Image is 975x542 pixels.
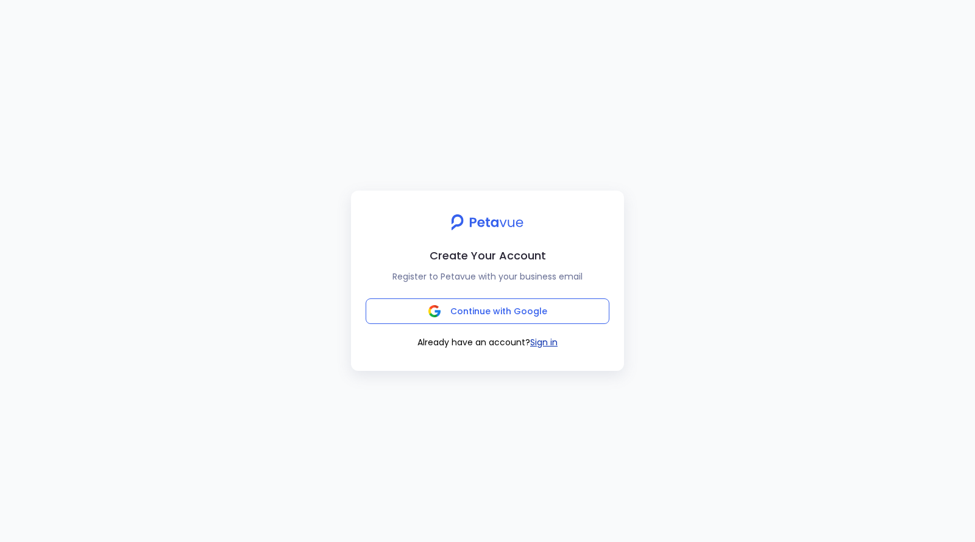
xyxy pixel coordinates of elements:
[361,247,614,264] h2: Create Your Account
[366,298,609,324] button: Continue with Google
[417,336,530,348] span: Already have an account?
[450,305,547,317] span: Continue with Google
[361,269,614,284] p: Register to Petavue with your business email
[443,208,531,237] img: petavue logo
[530,336,558,349] button: Sign in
